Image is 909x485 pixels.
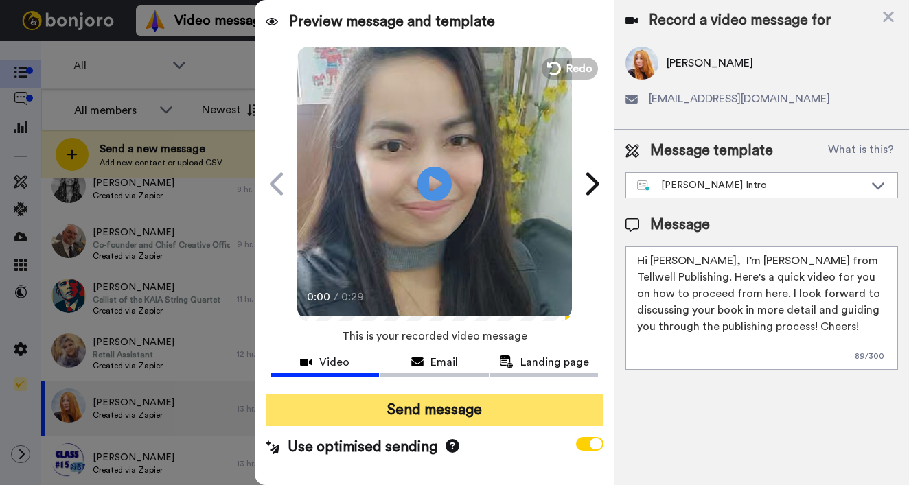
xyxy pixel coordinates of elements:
[637,178,864,192] div: [PERSON_NAME] Intro
[266,394,603,426] button: Send message
[342,321,527,351] span: This is your recorded video message
[824,141,898,161] button: What is this?
[334,289,338,305] span: /
[288,437,437,458] span: Use optimised sending
[650,215,710,235] span: Message
[319,354,349,370] span: Video
[650,141,773,161] span: Message template
[430,354,458,370] span: Email
[341,289,365,305] span: 0:29
[625,246,898,370] textarea: Hi [PERSON_NAME], I’m [PERSON_NAME] from Tellwell Publishing. Here's a quick video for you on how...
[520,354,589,370] span: Landing page
[637,180,650,191] img: nextgen-template.svg
[649,91,830,107] span: [EMAIL_ADDRESS][DOMAIN_NAME]
[307,289,331,305] span: 0:00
